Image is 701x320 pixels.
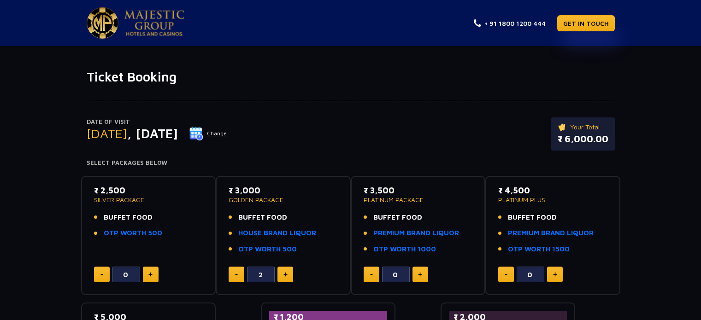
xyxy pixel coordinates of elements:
span: BUFFET FOOD [104,212,153,223]
img: Majestic Pride [124,10,184,36]
p: ₹ 3,500 [364,184,473,197]
img: ticket [558,122,567,132]
a: OTP WORTH 1500 [508,244,570,255]
a: + 91 1800 1200 444 [474,18,546,28]
a: OTP WORTH 500 [238,244,297,255]
p: SILVER PACKAGE [94,197,203,203]
span: BUFFET FOOD [508,212,557,223]
a: OTP WORTH 500 [104,228,162,239]
img: Majestic Pride [87,7,118,39]
a: HOUSE BRAND LIQUOR [238,228,316,239]
p: GOLDEN PACKAGE [229,197,338,203]
img: minus [100,274,103,275]
img: plus [283,272,288,277]
p: ₹ 4,500 [498,184,607,197]
h4: Select Packages Below [87,159,615,167]
img: plus [553,272,557,277]
img: minus [235,274,238,275]
a: PREMIUM BRAND LIQUOR [508,228,594,239]
p: ₹ 2,500 [94,184,203,197]
p: ₹ 6,000.00 [558,132,608,146]
img: minus [505,274,507,275]
p: ₹ 3,000 [229,184,338,197]
h1: Ticket Booking [87,69,615,85]
a: GET IN TOUCH [557,15,615,31]
span: [DATE] [87,126,127,141]
span: , [DATE] [127,126,178,141]
img: plus [418,272,422,277]
p: Your Total [558,122,608,132]
img: plus [148,272,153,277]
span: BUFFET FOOD [238,212,287,223]
a: OTP WORTH 1000 [373,244,436,255]
span: BUFFET FOOD [373,212,422,223]
p: Date of Visit [87,117,227,127]
button: Change [189,126,227,141]
p: PLATINUM PLUS [498,197,607,203]
p: PLATINUM PACKAGE [364,197,473,203]
a: PREMIUM BRAND LIQUOR [373,228,459,239]
img: minus [370,274,373,275]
